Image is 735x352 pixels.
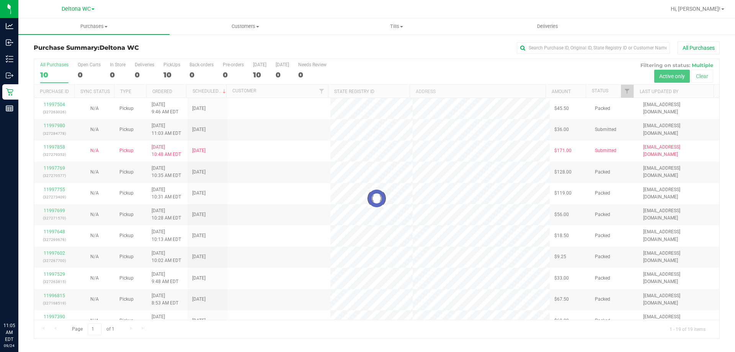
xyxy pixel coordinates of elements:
[3,322,15,343] p: 11:05 AM EDT
[62,6,91,12] span: Deltona WC
[321,18,472,34] a: Tills
[6,22,13,30] inline-svg: Analytics
[472,18,623,34] a: Deliveries
[18,18,170,34] a: Purchases
[527,23,568,30] span: Deliveries
[3,343,15,349] p: 09/24
[8,291,31,314] iframe: Resource center
[6,39,13,46] inline-svg: Inbound
[671,6,720,12] span: Hi, [PERSON_NAME]!
[6,72,13,79] inline-svg: Outbound
[6,55,13,63] inline-svg: Inventory
[321,23,472,30] span: Tills
[517,42,670,54] input: Search Purchase ID, Original ID, State Registry ID or Customer Name...
[34,44,262,51] h3: Purchase Summary:
[170,18,321,34] a: Customers
[6,88,13,96] inline-svg: Retail
[18,23,170,30] span: Purchases
[6,105,13,112] inline-svg: Reports
[100,44,139,51] span: Deltona WC
[170,23,320,30] span: Customers
[678,41,720,54] button: All Purchases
